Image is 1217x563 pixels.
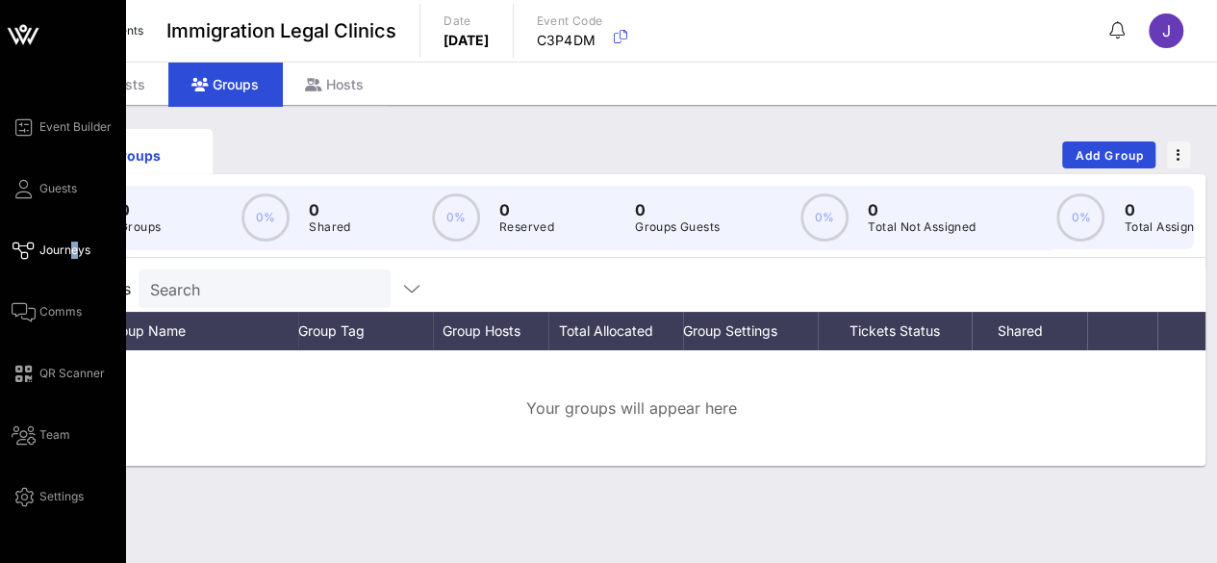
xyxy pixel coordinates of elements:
p: Total Assigned [1124,218,1208,237]
p: 0 [309,198,350,221]
div: Group Settings [683,312,818,350]
div: Group Hosts [433,312,548,350]
div: Shared [972,312,1087,350]
p: 0 [1124,198,1208,221]
p: Reserved [499,218,554,237]
div: Total Allocated [548,312,683,350]
span: J [1162,21,1171,40]
span: Event Builder [39,118,112,136]
div: Groups [73,145,198,166]
p: 0 [119,198,161,221]
a: Journeys [12,239,90,262]
a: Event Builder [12,115,112,139]
p: Event Code [537,12,603,31]
div: Group Name [106,312,298,350]
span: Add Group [1075,148,1144,163]
span: Immigration Legal Clinics [166,16,396,45]
p: 0 [868,198,976,221]
div: Groups [168,63,282,106]
div: Hosts [282,63,387,106]
p: Total Not Assigned [868,218,976,237]
button: Add Group [1062,141,1155,168]
div: J [1149,13,1183,48]
p: 0 [499,198,554,221]
p: C3P4DM [537,31,603,50]
p: Groups [119,218,161,237]
p: [DATE] [444,31,490,50]
div: Your groups will appear here [58,350,1205,466]
span: Comms [39,303,82,320]
div: Group Tag [298,312,433,350]
a: Comms [12,300,82,323]
span: Team [39,426,70,444]
a: QR Scanner [12,362,105,385]
span: Journeys [39,242,90,259]
a: Team [12,423,70,447]
p: Shared [309,218,350,237]
span: QR Scanner [39,365,105,382]
p: Date [444,12,490,31]
a: Settings [12,485,84,508]
span: Guests [39,180,77,197]
a: Guests [12,177,77,200]
div: Tickets Status [818,312,972,350]
span: Settings [39,488,84,505]
p: Groups Guests [635,218,720,237]
p: 0 [635,198,720,221]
